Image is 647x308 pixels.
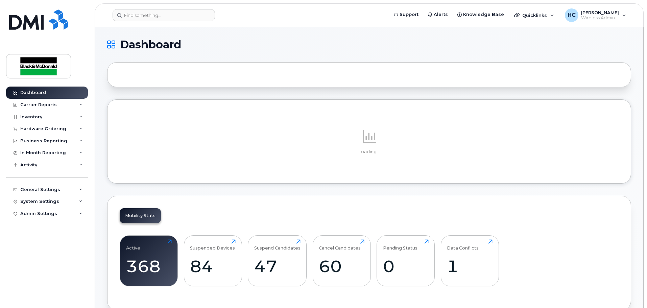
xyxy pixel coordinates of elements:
[190,239,236,283] a: Suspended Devices84
[190,256,236,276] div: 84
[383,239,429,283] a: Pending Status0
[319,256,364,276] div: 60
[319,239,364,283] a: Cancel Candidates60
[254,239,301,283] a: Suspend Candidates47
[447,256,493,276] div: 1
[126,239,172,283] a: Active368
[254,239,301,251] div: Suspend Candidates
[447,239,479,251] div: Data Conflicts
[447,239,493,283] a: Data Conflicts1
[126,239,140,251] div: Active
[190,239,235,251] div: Suspended Devices
[319,239,361,251] div: Cancel Candidates
[120,40,181,50] span: Dashboard
[254,256,301,276] div: 47
[383,239,417,251] div: Pending Status
[126,256,172,276] div: 368
[383,256,429,276] div: 0
[120,149,619,155] p: Loading...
